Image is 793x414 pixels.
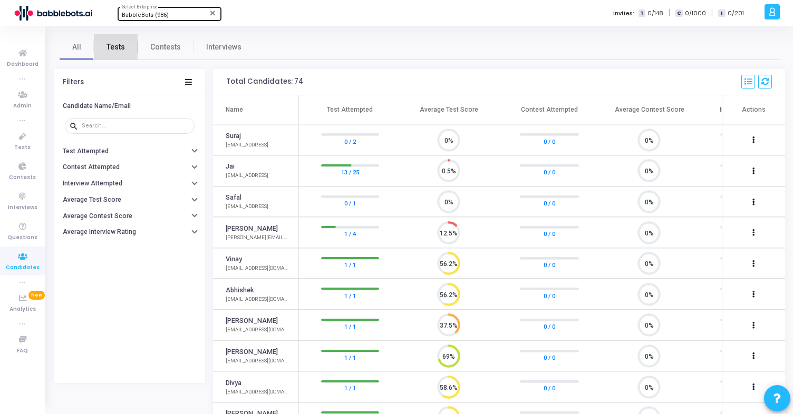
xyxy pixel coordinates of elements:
[226,347,278,357] a: [PERSON_NAME]
[226,224,278,234] a: [PERSON_NAME]
[226,234,288,242] div: [PERSON_NAME][EMAIL_ADDRESS]
[341,167,359,178] a: 13 / 25
[718,9,725,17] span: I
[63,163,120,171] h6: Contest Attempted
[63,196,121,204] h6: Average Test Score
[499,95,599,125] th: Contest Attempted
[639,9,645,17] span: T
[107,42,125,53] span: Tests
[54,159,205,175] button: Contest Attempted
[6,263,40,272] span: Candidates
[226,285,254,295] a: Abhishek
[14,143,31,152] span: Tests
[344,229,356,239] a: 1 / 4
[63,147,109,155] h6: Test Attempted
[675,9,682,17] span: C
[206,42,241,53] span: Interviews
[63,78,84,86] div: Filters
[647,9,663,18] span: 0/148
[209,9,217,17] mat-icon: Clear
[226,105,243,114] div: Name
[226,264,288,272] div: [EMAIL_ADDRESS][DOMAIN_NAME]
[7,233,37,242] span: Questions
[226,388,288,396] div: [EMAIL_ADDRESS][DOMAIN_NAME]
[28,291,45,300] span: New
[344,136,356,146] a: 0 / 2
[544,136,555,146] a: 0 / 0
[544,167,555,178] a: 0 / 0
[226,172,268,180] div: [EMAIL_ADDRESS]
[599,95,700,125] th: Average Contest Score
[63,102,131,110] h6: Candidate Name/Email
[226,357,288,365] div: [EMAIL_ADDRESS][DOMAIN_NAME]
[226,378,241,388] a: Divya
[544,352,555,363] a: 0 / 0
[544,383,555,393] a: 0 / 0
[226,254,242,264] a: Vinay
[63,228,136,236] h6: Average Interview Rating
[9,305,36,314] span: Analytics
[344,290,356,301] a: 1 / 1
[226,141,268,149] div: [EMAIL_ADDRESS]
[54,98,205,114] button: Candidate Name/Email
[9,173,36,182] span: Contests
[54,192,205,208] button: Average Test Score
[344,198,356,209] a: 0 / 1
[299,95,399,125] th: Test Attempted
[613,9,634,18] label: Invites:
[544,198,555,209] a: 0 / 0
[711,7,713,18] span: |
[122,12,169,18] span: BabbleBots (986)
[544,229,555,239] a: 0 / 0
[72,42,81,53] span: All
[226,162,235,172] a: Jai
[82,123,190,129] input: Search...
[226,326,288,334] div: [EMAIL_ADDRESS][DOMAIN_NAME]
[63,212,132,220] h6: Average Contest Score
[13,3,92,24] img: logo
[226,193,241,203] a: Safal
[226,203,268,211] div: [EMAIL_ADDRESS]
[226,295,288,303] div: [EMAIL_ADDRESS][DOMAIN_NAME]
[54,175,205,192] button: Interview Attempted
[17,347,28,356] span: FAQ
[399,95,499,125] th: Average Test Score
[69,121,82,131] mat-icon: search
[544,321,555,332] a: 0 / 0
[344,383,356,393] a: 1 / 1
[722,95,785,125] th: Actions
[226,77,303,86] div: Total Candidates: 74
[7,60,38,69] span: Dashboard
[544,290,555,301] a: 0 / 0
[13,102,32,111] span: Admin
[344,352,356,363] a: 1 / 1
[54,208,205,224] button: Average Contest Score
[344,321,356,332] a: 1 / 1
[54,224,205,240] button: Average Interview Rating
[344,260,356,270] a: 1 / 1
[63,180,122,188] h6: Interview Attempted
[669,7,670,18] span: |
[8,203,37,212] span: Interviews
[226,316,278,326] a: [PERSON_NAME]
[150,42,181,53] span: Contests
[226,131,241,141] a: Suraj
[54,143,205,159] button: Test Attempted
[685,9,706,18] span: 0/1000
[544,260,555,270] a: 0 / 0
[728,9,744,18] span: 0/201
